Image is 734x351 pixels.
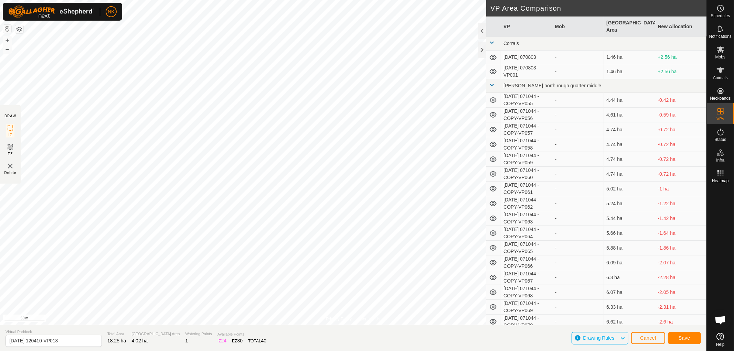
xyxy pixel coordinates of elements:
[710,310,731,330] div: Open chat
[503,41,519,46] span: Corrals
[655,182,706,196] td: -1 ha
[555,185,601,193] div: -
[709,34,732,39] span: Notifications
[604,211,655,226] td: 5.44 ha
[655,255,706,270] td: -2.07 ha
[604,51,655,64] td: 1.46 ha
[555,97,601,104] div: -
[501,137,552,152] td: [DATE] 071044 - COPY-VP058
[655,137,706,152] td: -0.72 ha
[217,337,226,344] div: IZ
[604,167,655,182] td: 4.74 ha
[604,93,655,108] td: 4.44 ha
[604,182,655,196] td: 5.02 ha
[555,289,601,296] div: -
[679,335,690,341] span: Save
[604,226,655,241] td: 5.66 ha
[655,152,706,167] td: -0.72 ha
[714,138,726,142] span: Status
[501,64,552,79] td: [DATE] 070803-VP001
[501,167,552,182] td: [DATE] 071044 - COPY-VP060
[604,122,655,137] td: 4.74 ha
[232,337,243,344] div: EZ
[501,182,552,196] td: [DATE] 071044 - COPY-VP061
[501,122,552,137] td: [DATE] 071044 - COPY-VP057
[15,25,23,33] button: Map Layers
[360,316,380,322] a: Contact Us
[237,338,243,343] span: 30
[555,244,601,252] div: -
[640,335,656,341] span: Cancel
[108,8,114,15] span: NK
[604,300,655,315] td: 6.33 ha
[261,338,267,343] span: 40
[501,226,552,241] td: [DATE] 071044 - COPY-VP064
[8,151,13,156] span: EZ
[555,126,601,133] div: -
[501,196,552,211] td: [DATE] 071044 - COPY-VP062
[555,259,601,266] div: -
[555,318,601,326] div: -
[490,4,706,12] h2: VP Area Comparison
[655,108,706,122] td: -0.59 ha
[555,156,601,163] div: -
[107,338,126,343] span: 18.25 ha
[604,255,655,270] td: 6.09 ha
[4,113,16,119] div: DRAW
[715,55,725,59] span: Mobs
[8,6,94,18] img: Gallagher Logo
[555,304,601,311] div: -
[3,25,11,33] button: Reset Map
[501,93,552,108] td: [DATE] 071044 - COPY-VP055
[132,331,180,337] span: [GEOGRAPHIC_DATA] Area
[655,17,706,37] th: New Allocation
[555,54,601,61] div: -
[501,17,552,37] th: VP
[555,171,601,178] div: -
[6,329,102,335] span: Virtual Paddock
[555,68,601,75] div: -
[501,255,552,270] td: [DATE] 071044 - COPY-VP066
[107,331,126,337] span: Total Area
[655,226,706,241] td: -1.64 ha
[501,300,552,315] td: [DATE] 071044 - COPY-VP069
[501,270,552,285] td: [DATE] 071044 - COPY-VP067
[185,338,188,343] span: 1
[248,337,266,344] div: TOTAL
[9,132,12,138] span: IZ
[501,152,552,167] td: [DATE] 071044 - COPY-VP059
[6,162,14,170] img: VP
[712,179,729,183] span: Heatmap
[655,241,706,255] td: -1.86 ha
[583,335,614,341] span: Drawing Rules
[501,108,552,122] td: [DATE] 071044 - COPY-VP056
[503,83,601,88] span: [PERSON_NAME] north rough quarter middle
[655,315,706,329] td: -2.6 ha
[501,241,552,255] td: [DATE] 071044 - COPY-VP065
[555,230,601,237] div: -
[655,64,706,79] td: +2.56 ha
[604,315,655,329] td: 6.62 ha
[501,51,552,64] td: [DATE] 070803
[716,117,724,121] span: VPs
[221,338,227,343] span: 24
[655,122,706,137] td: -0.72 ha
[555,111,601,119] div: -
[217,331,266,337] span: Available Points
[555,200,601,207] div: -
[4,170,17,175] span: Delete
[604,17,655,37] th: [GEOGRAPHIC_DATA] Area
[668,332,701,344] button: Save
[655,196,706,211] td: -1.22 ha
[3,36,11,44] button: +
[631,332,665,344] button: Cancel
[3,45,11,53] button: –
[604,137,655,152] td: 4.74 ha
[604,196,655,211] td: 5.24 ha
[604,108,655,122] td: 4.61 ha
[604,241,655,255] td: 5.88 ha
[604,152,655,167] td: 4.74 ha
[716,158,724,162] span: Infra
[552,17,604,37] th: Mob
[501,211,552,226] td: [DATE] 071044 - COPY-VP063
